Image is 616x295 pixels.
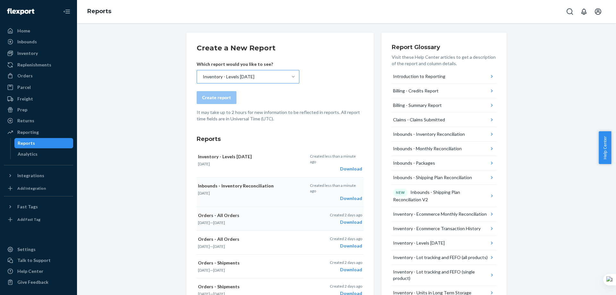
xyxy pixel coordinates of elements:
a: Settings [4,244,73,255]
button: Billing - Summary Report [392,98,496,113]
button: Open Search Box [563,5,576,18]
div: Give Feedback [17,279,48,285]
div: Download [330,266,362,273]
div: Reporting [17,129,39,135]
a: Prep [4,105,73,115]
button: Inventory - Lot tracking and FEFO (single product) [392,265,496,286]
button: Billing - Credits Report [392,84,496,98]
button: Orders - Shipments[DATE]—[DATE]Created 2 days agoDownload [197,255,364,278]
div: Fast Tags [17,204,38,210]
button: Orders - All Orders[DATE]—[DATE]Created 2 days agoDownload [197,207,364,231]
ol: breadcrumbs [82,2,116,21]
a: Help Center [4,266,73,276]
button: Introduction to Reporting [392,69,496,84]
time: [DATE] [198,220,210,225]
div: Download [310,195,362,202]
div: Returns [17,117,34,124]
button: Give Feedback [4,277,73,287]
time: [DATE] [213,244,225,249]
h3: Reports [197,135,364,143]
p: It may take up to 2 hours for new information to be reflected in reports. All report time fields ... [197,109,364,122]
time: [DATE] [213,268,225,273]
p: — [198,220,306,225]
button: Help Center [599,131,611,164]
div: Prep [17,107,27,113]
a: Reporting [4,127,73,137]
button: Claims - Claims Submitted [392,113,496,127]
div: Introduction to Reporting [393,73,445,80]
div: Billing - Credits Report [393,88,439,94]
a: Reports [14,138,73,148]
a: Add Integration [4,183,73,194]
div: Freight [17,96,33,102]
p: Created 2 days ago [330,212,362,218]
a: Orders [4,71,73,81]
div: Create report [202,94,231,101]
time: [DATE] [198,244,210,249]
div: Inventory [17,50,38,56]
div: Add Fast Tag [17,217,40,222]
div: Download [330,219,362,225]
div: Help Center [17,268,43,274]
div: Billing - Summary Report [393,102,442,108]
time: [DATE] [213,220,225,225]
p: — [198,267,306,273]
div: Inbounds - Shipping Plan Reconciliation [393,174,472,181]
button: Inbounds - Inventory Reconciliation [392,127,496,142]
h3: Report Glossary [392,43,496,51]
div: Reports [18,140,35,146]
button: Inbounds - Shipping Plan Reconciliation [392,170,496,185]
a: Returns [4,116,73,126]
a: Freight [4,94,73,104]
button: Inventory - Ecommerce Transaction History [392,221,496,236]
div: Download [310,166,362,172]
button: Inbounds - Inventory Reconciliation[DATE]Created less than a minute agoDownload [197,178,364,207]
button: Inventory - Levels [DATE] [392,236,496,250]
a: Analytics [14,149,73,159]
button: Open notifications [577,5,590,18]
div: Orders [17,73,33,79]
p: Created 2 days ago [330,283,362,289]
a: Home [4,26,73,36]
p: Orders - All Orders [198,236,306,242]
a: Talk to Support [4,255,73,265]
div: Analytics [18,151,38,157]
div: Integrations [17,172,44,179]
time: [DATE] [198,161,210,166]
p: Created less than a minute ago [310,183,362,194]
div: Inventory - Lot tracking and FEFO (all products) [393,254,488,261]
p: Created 2 days ago [330,260,362,265]
button: Inventory - Lot tracking and FEFO (all products) [392,250,496,265]
div: Inbounds - Shipping Plan Reconciliation V2 [393,189,489,203]
button: Inbounds - Monthly Reconciliation [392,142,496,156]
div: Add Integration [17,186,46,191]
time: [DATE] [198,268,210,273]
div: Settings [17,246,36,253]
time: [DATE] [198,191,210,195]
a: Inventory [4,48,73,58]
h2: Create a New Report [197,43,364,53]
a: Reports [87,8,111,15]
button: Open account menu [592,5,604,18]
div: Download [330,243,362,249]
div: Inventory - Levels [DATE] [203,74,254,80]
p: Inbounds - Inventory Reconciliation [198,183,306,189]
a: Replenishments [4,60,73,70]
button: Integrations [4,170,73,181]
div: Home [17,28,30,34]
div: Inbounds [17,39,37,45]
div: Inventory - Lot tracking and FEFO (single product) [393,269,489,282]
p: Created 2 days ago [330,236,362,241]
p: Inventory - Levels [DATE] [198,153,306,160]
div: Inventory - Levels [DATE] [393,240,445,246]
button: Fast Tags [4,202,73,212]
div: Inbounds - Monthly Reconciliation [393,145,462,152]
a: Parcel [4,82,73,92]
button: Inventory - Ecommerce Monthly Reconciliation [392,207,496,221]
p: — [198,244,306,249]
div: Inbounds - Packages [393,160,435,166]
a: Inbounds [4,37,73,47]
div: Inbounds - Inventory Reconciliation [393,131,465,137]
button: Orders - All Orders[DATE]—[DATE]Created 2 days agoDownload [197,231,364,255]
